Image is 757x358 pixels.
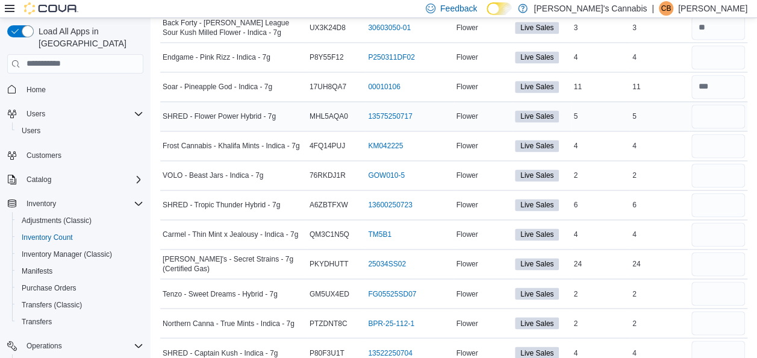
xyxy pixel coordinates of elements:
div: 4 [630,227,689,242]
span: Live Sales [520,52,553,63]
span: Flower [456,111,478,121]
span: Adjustments (Classic) [22,216,92,225]
span: Operations [22,339,143,353]
span: Home [22,82,143,97]
span: Live Sales [515,81,559,93]
a: 30603050-01 [368,23,411,33]
div: 11 [630,80,689,94]
span: Carmel - Thin Mint x Jealousy - Indica - 7g [163,230,298,239]
a: GOW010-5 [368,171,405,180]
span: Dark Mode [487,15,487,16]
span: [PERSON_NAME]'s - Secret Strains - 7g (Certified Gas) [163,254,305,274]
span: Endgame - Pink Rizz - Indica - 7g [163,52,270,62]
span: Live Sales [520,170,553,181]
div: 2 [630,316,689,330]
p: [PERSON_NAME] [678,1,747,16]
span: VOLO - Beast Jars - Indica - 7g [163,171,263,180]
a: Inventory Count [17,230,78,245]
div: 4 [572,139,631,153]
span: 4FQ14PUJ [310,141,345,151]
span: Live Sales [515,199,559,211]
button: Manifests [12,263,148,280]
a: Customers [22,148,66,163]
span: Flower [456,230,478,239]
button: Inventory Count [12,229,148,246]
button: Catalog [22,172,56,187]
span: Live Sales [520,229,553,240]
img: Cova [24,2,78,14]
div: 2 [572,286,631,301]
button: Transfers [12,313,148,330]
span: P8Y55F12 [310,52,344,62]
span: Flower [456,318,478,328]
span: 76RKDJ1R [310,171,346,180]
span: Live Sales [515,258,559,270]
button: Operations [2,338,148,354]
div: 6 [630,198,689,212]
button: Operations [22,339,67,353]
p: [PERSON_NAME]'s Cannabis [534,1,647,16]
span: Inventory Manager (Classic) [22,250,112,259]
a: Inventory Manager (Classic) [17,247,117,262]
a: Transfers (Classic) [17,298,87,312]
span: Transfers (Classic) [22,300,82,310]
span: Tenzo - Sweet Dreams - Hybrid - 7g [163,289,278,298]
span: Catalog [26,175,51,184]
span: Live Sales [515,22,559,34]
span: Frost Cannabis - Khalifa Mints - Indica - 7g [163,141,299,151]
button: Catalog [2,171,148,188]
span: Transfers (Classic) [17,298,143,312]
span: Feedback [440,2,477,14]
span: Soar - Pineapple God - Indica - 7g [163,82,272,92]
a: TM5B1 [368,230,391,239]
button: Inventory [22,196,61,211]
div: 24 [630,257,689,271]
span: Manifests [17,264,143,278]
span: Live Sales [520,22,553,33]
span: Live Sales [520,288,553,299]
div: 6 [572,198,631,212]
a: Purchase Orders [17,281,81,295]
a: 00010106 [368,82,400,92]
span: 17UH8QA7 [310,82,346,92]
span: Users [22,126,40,136]
span: Inventory [22,196,143,211]
span: Flower [456,141,478,151]
div: 2 [572,168,631,183]
a: Manifests [17,264,57,278]
span: Live Sales [520,259,553,269]
a: FG05525SD07 [368,289,416,298]
span: P80F3U1T [310,348,344,357]
span: Operations [26,341,62,351]
div: 3 [630,20,689,35]
span: Users [26,109,45,119]
span: Purchase Orders [17,281,143,295]
span: Flower [456,23,478,33]
span: Customers [22,148,143,163]
span: MHL5AQA0 [310,111,348,121]
button: Users [22,107,50,121]
span: Transfers [22,317,52,327]
span: Inventory Count [22,233,73,242]
span: Live Sales [515,228,559,240]
span: Live Sales [515,317,559,329]
div: 4 [572,50,631,64]
span: Live Sales [515,140,559,152]
div: 4 [630,50,689,64]
span: SHRED - Flower Power Hybrid - 7g [163,111,276,121]
span: Live Sales [515,110,559,122]
div: 5 [572,109,631,124]
span: Live Sales [520,111,553,122]
span: Live Sales [515,287,559,300]
span: Inventory Manager (Classic) [17,247,143,262]
span: Live Sales [520,199,553,210]
span: Live Sales [515,51,559,63]
button: Inventory Manager (Classic) [12,246,148,263]
span: UX3K24D8 [310,23,346,33]
span: Manifests [22,266,52,276]
a: P250311DF02 [368,52,414,62]
span: GM5UX4ED [310,289,349,298]
button: Transfers (Classic) [12,297,148,313]
a: 13522250704 [368,348,412,357]
a: 25034SS02 [368,259,406,269]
